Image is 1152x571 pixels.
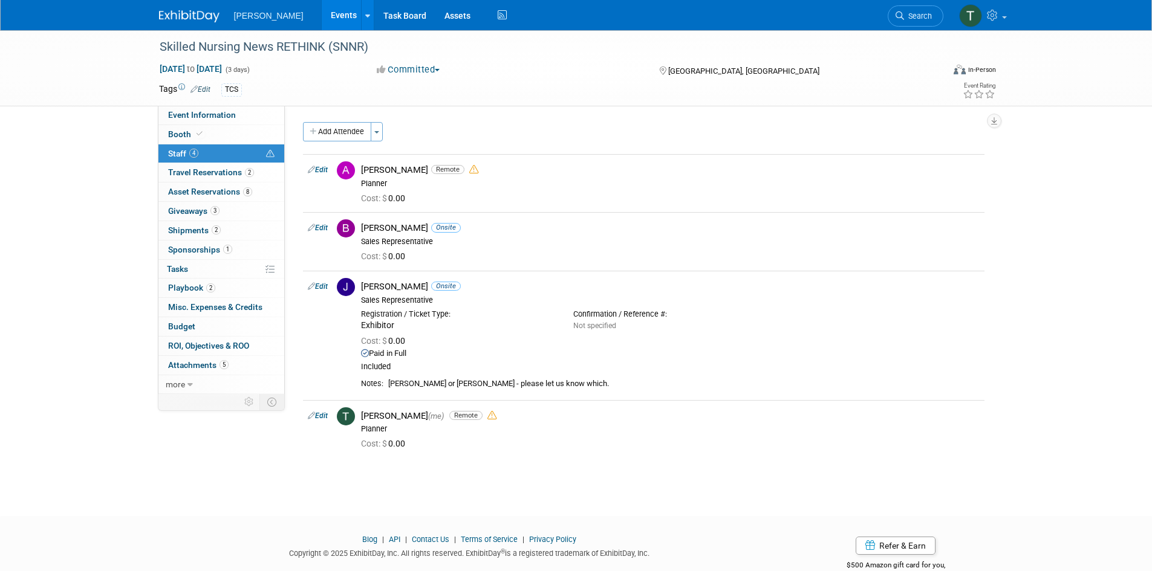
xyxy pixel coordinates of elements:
div: [PERSON_NAME] or [PERSON_NAME] - please let us know which. [388,379,980,389]
a: Shipments2 [158,221,284,240]
span: | [402,535,410,544]
a: Refer & Earn [856,537,936,555]
span: | [519,535,527,544]
span: Sponsorships [168,245,232,254]
a: Edit [308,166,328,174]
div: In-Person [968,65,996,74]
img: Traci Varon [959,4,982,27]
div: Planner [361,424,980,434]
a: Search [888,5,943,27]
span: Staff [168,149,198,158]
div: [PERSON_NAME] [361,281,980,292]
div: Event Format [872,63,997,81]
span: Misc. Expenses & Credits [168,302,262,312]
span: | [379,535,387,544]
a: Edit [308,282,328,291]
a: Terms of Service [461,535,518,544]
a: Edit [308,224,328,232]
a: Travel Reservations2 [158,163,284,182]
div: Skilled Nursing News RETHINK (SNNR) [155,36,925,58]
sup: ® [501,548,505,555]
div: Notes: [361,379,383,389]
button: Committed [373,63,444,76]
span: Shipments [168,225,221,235]
div: Sales Representative [361,237,980,247]
a: Booth [158,125,284,144]
div: Exhibitor [361,320,555,331]
div: [PERSON_NAME] [361,164,980,176]
img: A.jpg [337,161,355,179]
span: 8 [243,187,252,196]
a: Edit [308,411,328,420]
span: 2 [206,283,215,292]
div: Paid in Full [361,349,980,359]
a: Sponsorships1 [158,240,284,259]
a: Budget [158,317,284,336]
span: Booth [168,129,205,139]
span: (3 days) [224,66,250,74]
a: Contact Us [412,535,449,544]
span: Remote [449,411,483,420]
td: Tags [159,83,210,97]
span: Onsite [431,282,461,291]
a: API [389,535,400,544]
img: Format-Inperson.png [954,65,966,74]
div: Included [361,362,980,372]
a: Attachments5 [158,356,284,375]
span: 0.00 [361,251,410,261]
img: B.jpg [337,219,355,237]
span: Cost: $ [361,251,388,261]
img: ExhibitDay [159,10,220,22]
a: Playbook2 [158,279,284,297]
div: [PERSON_NAME] [361,410,980,422]
div: Event Rating [963,83,995,89]
td: Personalize Event Tab Strip [239,394,260,410]
a: ROI, Objectives & ROO [158,337,284,355]
img: T.jpg [337,407,355,425]
span: 0.00 [361,193,410,203]
span: Remote [431,165,464,174]
div: TCS [221,83,242,96]
span: Giveaways [168,206,220,216]
button: Add Attendee [303,122,371,141]
div: Copyright © 2025 ExhibitDay, Inc. All rights reserved. ExhibitDay is a registered trademark of Ex... [159,545,781,559]
span: 0.00 [361,336,410,346]
a: Privacy Policy [529,535,576,544]
img: J.jpg [337,278,355,296]
a: more [158,375,284,394]
span: Asset Reservations [168,187,252,196]
span: 4 [189,149,198,158]
span: ROI, Objectives & ROO [168,341,249,350]
span: Cost: $ [361,336,388,346]
a: Tasks [158,260,284,279]
div: Confirmation / Reference #: [573,309,767,319]
span: [GEOGRAPHIC_DATA], [GEOGRAPHIC_DATA] [668,66,819,76]
span: Event Information [168,110,236,120]
span: Cost: $ [361,439,388,448]
span: Travel Reservations [168,167,254,177]
span: [DATE] [DATE] [159,63,223,74]
div: [PERSON_NAME] [361,222,980,234]
span: to [185,64,197,74]
div: Sales Representative [361,295,980,305]
span: Search [904,11,932,21]
a: Giveaways3 [158,202,284,221]
span: 2 [212,225,221,234]
span: Potential Scheduling Conflict -- at least one attendee is tagged in another overlapping event. [266,149,275,160]
a: Misc. Expenses & Credits [158,298,284,317]
div: Planner [361,179,980,189]
span: Budget [168,321,195,331]
a: Event Information [158,106,284,124]
span: Cost: $ [361,193,388,203]
i: Double-book Warning! [487,411,496,420]
a: Asset Reservations8 [158,182,284,201]
span: 3 [210,206,220,215]
span: (me) [428,411,444,421]
span: Onsite [431,223,461,232]
span: Not specified [573,321,616,330]
span: 5 [220,360,229,369]
td: Toggle Event Tabs [259,394,284,410]
a: Edit [190,85,210,94]
i: Double-book Warning! [469,165,478,174]
span: 2 [245,168,254,177]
